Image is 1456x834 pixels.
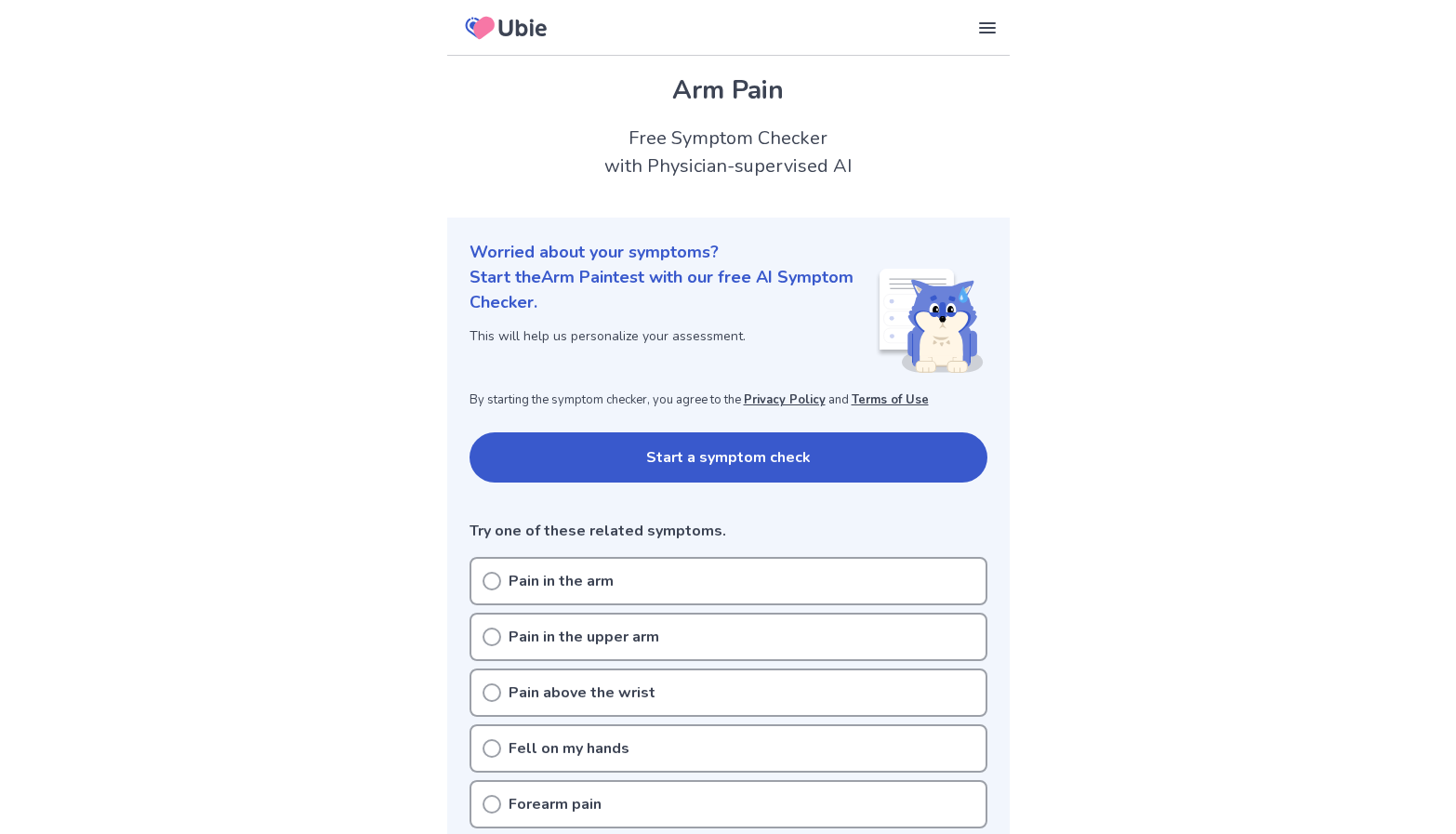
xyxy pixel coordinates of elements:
[470,391,987,410] p: By starting the symptom checker, you agree to the and
[509,793,602,815] p: Forearm pain
[447,125,1010,180] h2: Free Symptom Checker with Physician-supervised AI
[509,626,659,648] p: Pain in the upper arm
[470,432,987,483] button: Start a symptom check
[876,269,984,373] img: Shiba
[509,570,614,592] p: Pain in the arm
[470,240,987,265] p: Worried about your symptoms?
[470,71,987,110] h1: Arm Pain
[852,391,929,408] a: Terms of Use
[470,520,987,542] p: Try one of these related symptoms.
[509,737,629,760] p: Fell on my hands
[470,326,876,346] p: This will help us personalize your assessment.
[509,682,655,704] p: Pain above the wrist
[744,391,826,408] a: Privacy Policy
[470,265,876,315] p: Start the Arm Pain test with our free AI Symptom Checker.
